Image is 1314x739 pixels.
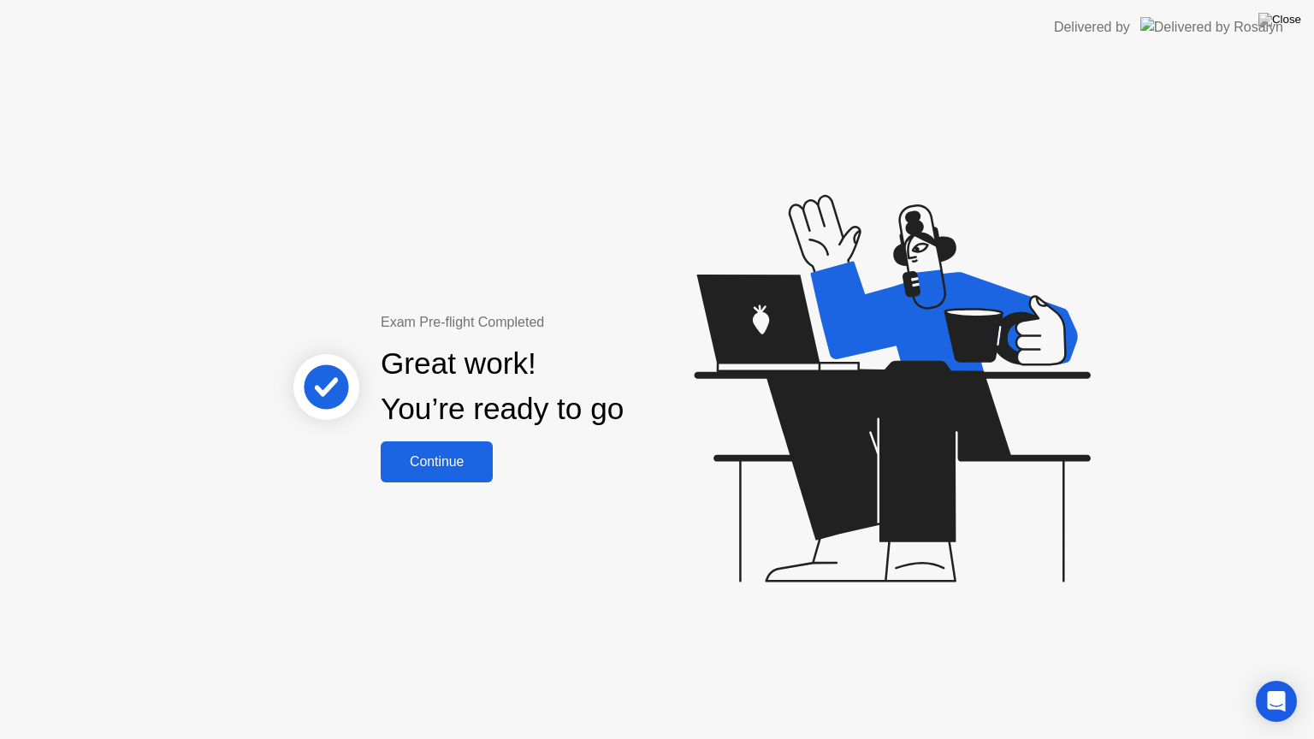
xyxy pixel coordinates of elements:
[1054,17,1130,38] div: Delivered by
[381,341,624,432] div: Great work! You’re ready to go
[386,454,488,470] div: Continue
[381,312,734,333] div: Exam Pre-flight Completed
[1140,17,1283,37] img: Delivered by Rosalyn
[1258,13,1301,27] img: Close
[1256,681,1297,722] div: Open Intercom Messenger
[381,441,493,482] button: Continue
